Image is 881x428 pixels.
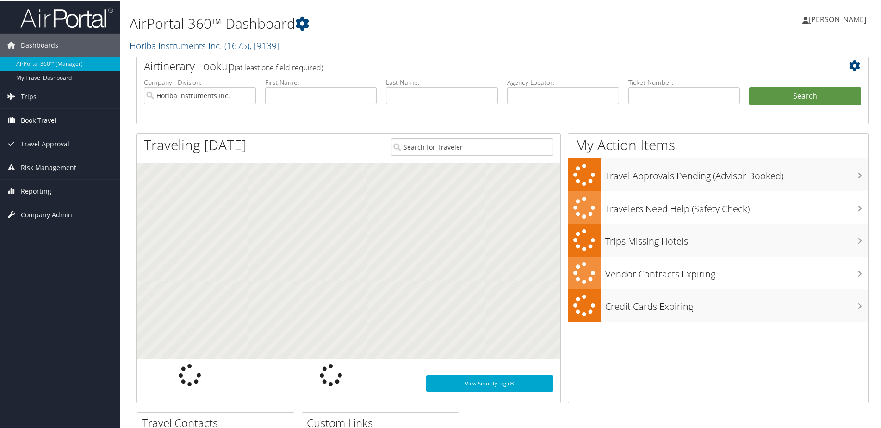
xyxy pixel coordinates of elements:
label: Agency Locator: [507,77,619,86]
span: Company Admin [21,202,72,226]
a: Horiba Instruments Inc. [130,38,279,51]
h3: Credit Cards Expiring [605,295,868,312]
a: Vendor Contracts Expiring [568,256,868,289]
h1: My Action Items [568,134,868,154]
span: Trips [21,84,37,107]
h2: Airtinerary Lookup [144,57,800,73]
label: Ticket Number: [628,77,740,86]
span: ( 1675 ) [224,38,249,51]
h3: Travelers Need Help (Safety Check) [605,197,868,214]
span: [PERSON_NAME] [809,13,866,24]
a: [PERSON_NAME] [802,5,875,32]
input: Search for Traveler [391,138,553,155]
a: Travel Approvals Pending (Advisor Booked) [568,157,868,190]
span: Dashboards [21,33,58,56]
h3: Trips Missing Hotels [605,229,868,247]
a: View SecurityLogic® [426,374,553,391]
a: Credit Cards Expiring [568,288,868,321]
span: Book Travel [21,108,56,131]
h3: Travel Approvals Pending (Advisor Booked) [605,164,868,182]
span: Reporting [21,179,51,202]
label: Company - Division: [144,77,256,86]
h1: AirPortal 360™ Dashboard [130,13,627,32]
h3: Vendor Contracts Expiring [605,262,868,280]
h1: Traveling [DATE] [144,134,247,154]
label: Last Name: [386,77,498,86]
button: Search [749,86,861,105]
a: Trips Missing Hotels [568,223,868,256]
label: First Name: [265,77,377,86]
span: Risk Management [21,155,76,178]
img: airportal-logo.png [20,6,113,28]
a: Travelers Need Help (Safety Check) [568,190,868,223]
span: (at least one field required) [235,62,323,72]
span: Travel Approval [21,132,69,155]
span: , [ 9139 ] [249,38,279,51]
